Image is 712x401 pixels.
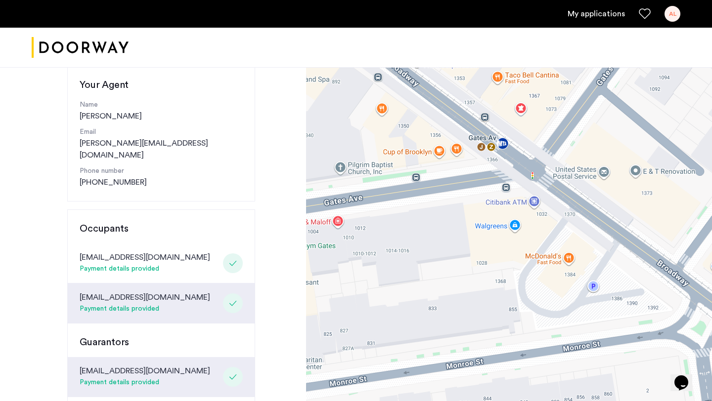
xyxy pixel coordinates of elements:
[80,176,147,188] a: [PHONE_NUMBER]
[80,251,210,263] div: [EMAIL_ADDRESS][DOMAIN_NAME]
[639,8,651,20] a: Favorites
[80,335,243,349] h3: Guarantors
[32,29,129,66] a: Cazamio logo
[80,377,210,389] div: Payment details provided
[32,29,129,66] img: logo
[670,361,702,391] iframe: chat widget
[80,222,243,236] h3: Occupants
[80,100,243,110] p: Name
[80,291,210,303] div: [EMAIL_ADDRESS][DOMAIN_NAME]
[568,8,625,20] a: My application
[80,263,210,275] div: Payment details provided
[80,303,210,315] div: Payment details provided
[80,365,210,377] div: [EMAIL_ADDRESS][DOMAIN_NAME]
[665,6,680,22] div: AL
[80,137,243,161] a: [PERSON_NAME][EMAIL_ADDRESS][DOMAIN_NAME]
[80,100,243,122] div: [PERSON_NAME]
[80,166,243,176] p: Phone number
[80,127,243,137] p: Email
[80,78,243,92] h3: Your Agent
